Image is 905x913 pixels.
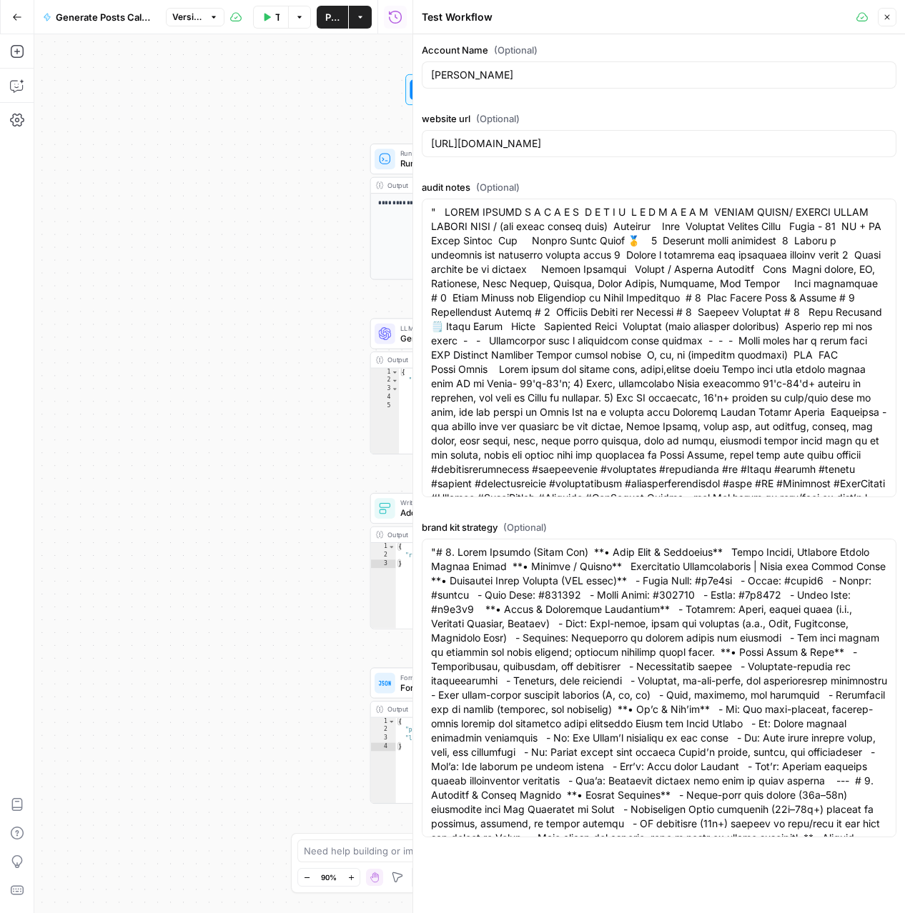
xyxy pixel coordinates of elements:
div: 4 [371,743,396,752]
div: 1 [371,543,396,552]
div: Output [387,180,534,190]
span: Generate 25 Post ideas [400,331,535,344]
span: (Optional) [476,111,520,126]
div: 2 [371,552,396,560]
span: Write to Grid [400,497,534,507]
button: Generate Posts Calendar [34,6,163,29]
span: (Optional) [494,43,538,57]
button: Test Workflow [253,6,288,29]
span: Toggle code folding, rows 1 through 4 [388,718,395,727]
div: Write to GridAdd Row(s) in GridOutput{ "rows_created":} [370,493,570,629]
label: Account Name [422,43,896,57]
div: 1 [371,718,396,727]
div: 4 [371,394,400,402]
div: Format JSONFormat JSONOutput{ "post_briefs_created": "last_run_date":} [370,667,570,804]
span: Format JSON [400,681,534,694]
label: brand kit strategy [422,520,896,534]
span: Version 3 [172,11,205,24]
span: (Optional) [476,180,520,194]
span: Toggle code folding, rows 2 through 78 [391,376,398,385]
span: 90% [321,872,337,883]
span: Run Code · Python [400,148,534,158]
span: Toggle code folding, rows 1 through 79 [391,369,398,377]
span: Toggle code folding, rows 1 through 3 [388,543,395,552]
span: LLM · GPT-4.1 [400,323,535,333]
div: Output [387,355,534,365]
span: Run Code [400,157,534,170]
span: Add Row(s) in Grid [400,507,534,519]
div: Output [387,529,534,539]
span: Test Workflow [275,10,280,24]
span: Publish [325,10,340,24]
div: Output [387,704,534,714]
button: Publish [317,6,348,29]
span: (Optional) [503,520,547,534]
span: Format JSON [400,672,534,682]
span: Generate Posts Calendar [56,10,154,24]
div: 3 [371,734,396,743]
label: audit notes [422,180,896,194]
div: 2 [371,376,400,385]
div: 3 [371,559,396,568]
label: website url [422,111,896,126]
div: 3 [371,385,400,394]
div: 5 [371,401,400,468]
div: 2 [371,726,396,734]
button: Version 3 [166,8,224,26]
div: 1 [371,369,400,377]
span: Toggle code folding, rows 3 through 7 [391,385,398,394]
div: LLM · GPT-4.1Generate 25 Post ideasOutput{ "posts": : : [370,318,570,454]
